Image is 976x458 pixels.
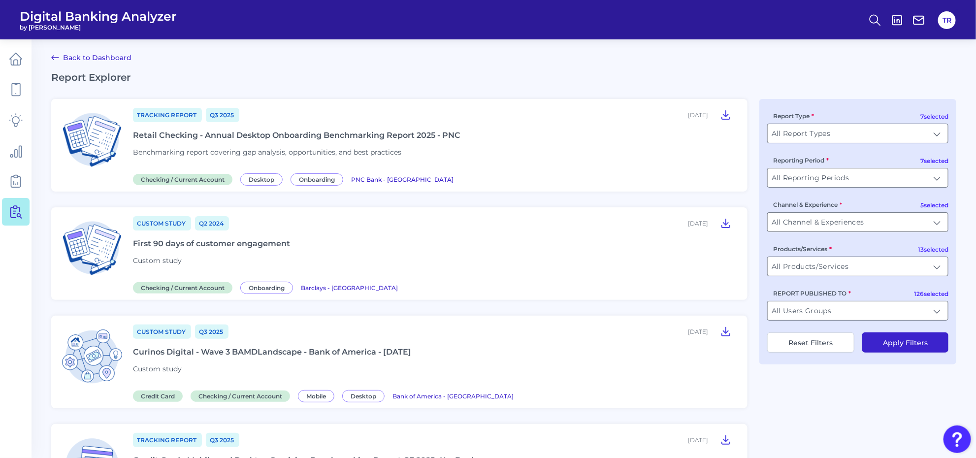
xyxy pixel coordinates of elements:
[133,148,401,157] span: Benchmarking report covering gap analysis, opportunities, and best practices
[291,174,347,184] a: Onboarding
[240,174,287,184] a: Desktop
[51,52,131,64] a: Back to Dashboard
[133,283,236,292] a: Checking / Current Account
[342,390,385,402] span: Desktop
[773,290,851,297] label: REPORT PUBLISHED TO
[392,393,514,400] span: Bank of America - [GEOGRAPHIC_DATA]
[688,111,708,119] div: [DATE]
[301,283,398,292] a: Barclays - [GEOGRAPHIC_DATA]
[240,283,297,292] a: Onboarding
[206,433,239,447] a: Q3 2025
[133,364,182,373] span: Custom study
[716,432,736,448] button: Credit Card - Mobile and Desktop Servicing Benchmarking Report Q3 2025- KeyBank
[351,174,454,184] a: PNC Bank - [GEOGRAPHIC_DATA]
[59,107,125,173] img: Checking / Current Account
[133,325,191,339] a: Custom Study
[716,215,736,231] button: First 90 days of customer engagement
[298,390,334,402] span: Mobile
[291,173,343,186] span: Onboarding
[342,391,389,400] a: Desktop
[938,11,956,29] button: TR
[351,176,454,183] span: PNC Bank - [GEOGRAPHIC_DATA]
[59,215,125,281] img: Checking / Current Account
[133,391,183,402] span: Credit Card
[133,174,236,184] a: Checking / Current Account
[191,391,290,402] span: Checking / Current Account
[773,157,829,164] label: Reporting Period
[133,131,460,140] div: Retail Checking - Annual Desktop Onboarding Benchmarking Report 2025 - PNC
[133,282,232,294] span: Checking / Current Account
[133,256,182,265] span: Custom study
[195,325,228,339] a: Q3 2025
[298,391,338,400] a: Mobile
[133,108,202,122] a: Tracking Report
[133,391,187,400] a: Credit Card
[133,239,290,248] div: First 90 days of customer engagement
[20,9,177,24] span: Digital Banking Analyzer
[133,347,411,357] div: Curinos Digital - Wave 3 BAMDLandscape - Bank of America - [DATE]
[206,108,239,122] a: Q3 2025
[773,245,832,253] label: Products/Services
[716,107,736,123] button: Retail Checking - Annual Desktop Onboarding Benchmarking Report 2025 - PNC
[195,216,229,230] a: Q2 2024
[133,433,202,447] a: Tracking Report
[133,174,232,185] span: Checking / Current Account
[240,173,283,186] span: Desktop
[716,324,736,339] button: Curinos Digital - Wave 3 BAMDLandscape - Bank of America - September 2025
[773,201,842,208] label: Channel & Experience
[943,425,971,453] button: Open Resource Center
[240,282,293,294] span: Onboarding
[20,24,177,31] span: by [PERSON_NAME]
[191,391,294,400] a: Checking / Current Account
[301,284,398,292] span: Barclays - [GEOGRAPHIC_DATA]
[59,324,125,390] img: Credit Card
[688,328,708,335] div: [DATE]
[51,71,956,83] h2: Report Explorer
[862,332,948,353] button: Apply Filters
[688,220,708,227] div: [DATE]
[392,391,514,400] a: Bank of America - [GEOGRAPHIC_DATA]
[133,216,191,230] a: Custom Study
[767,332,854,353] button: Reset Filters
[688,436,708,444] div: [DATE]
[773,112,814,120] label: Report Type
